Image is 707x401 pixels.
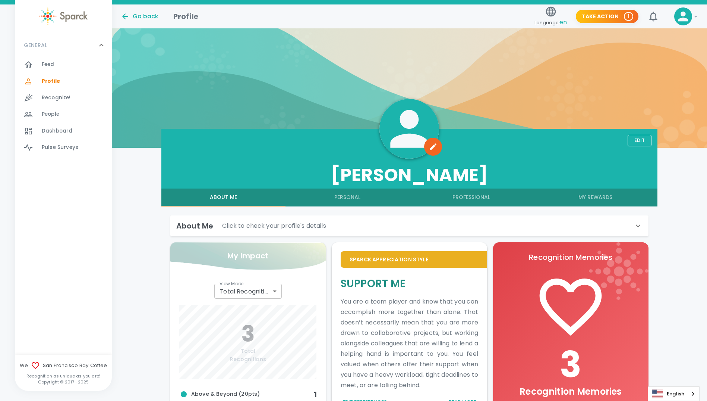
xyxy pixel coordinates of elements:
span: en [559,18,567,27]
a: Profile [15,73,112,90]
a: Recognize! [15,90,112,106]
p: My Impact [227,250,268,262]
button: Take Action 1 [576,10,638,24]
p: Click to check your profile's details [222,221,326,230]
p: 1 [628,13,629,20]
button: Go back [121,12,158,21]
button: Professional [409,189,533,206]
p: Recognition Memories [502,251,640,263]
div: About MeClick to check your profile's details [170,215,648,236]
p: Recognition as unique as you are! [15,373,112,379]
span: Feed [42,61,54,68]
button: Language:en [531,3,570,30]
p: You are a team player and know that you can accomplish more together than alone. That doesn’t nec... [341,296,478,391]
span: Recognize! [42,94,71,102]
button: My Rewards [533,189,657,206]
button: Edit [628,135,651,146]
div: GENERAL [15,56,112,159]
h3: [PERSON_NAME] [161,165,657,186]
aside: Language selected: English [648,386,700,401]
h6: About Me [176,220,213,232]
span: We San Francisco Bay Coffee [15,361,112,370]
h6: 1 [314,388,317,400]
span: People [42,111,59,118]
span: Language: [534,18,567,28]
span: Recognition Memories [520,385,622,398]
span: Dashboard [42,127,72,135]
p: GENERAL [24,41,47,49]
a: English [648,387,699,401]
img: Sparck logo [39,7,88,25]
div: GENERAL [15,34,112,56]
h1: 3 [502,344,640,386]
span: Pulse Surveys [42,144,78,151]
div: full width tabs [161,189,657,206]
a: People [15,106,112,122]
a: Dashboard [15,123,112,139]
img: logo [589,242,648,300]
a: Feed [15,56,112,73]
button: Personal [285,189,410,206]
span: Above & Beyond (20pts) [179,390,314,399]
h5: Support Me [341,277,478,290]
p: Copyright © 2017 - 2025 [15,379,112,385]
div: Total Recognitions [214,284,281,299]
span: Profile [42,78,60,85]
div: Language [648,386,700,401]
button: About Me [161,189,285,206]
label: View Mode [220,280,244,287]
p: Sparck Appreciation Style [350,256,478,263]
h1: Profile [173,10,198,22]
a: Sparck logo [15,7,112,25]
a: Pulse Surveys [15,139,112,156]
